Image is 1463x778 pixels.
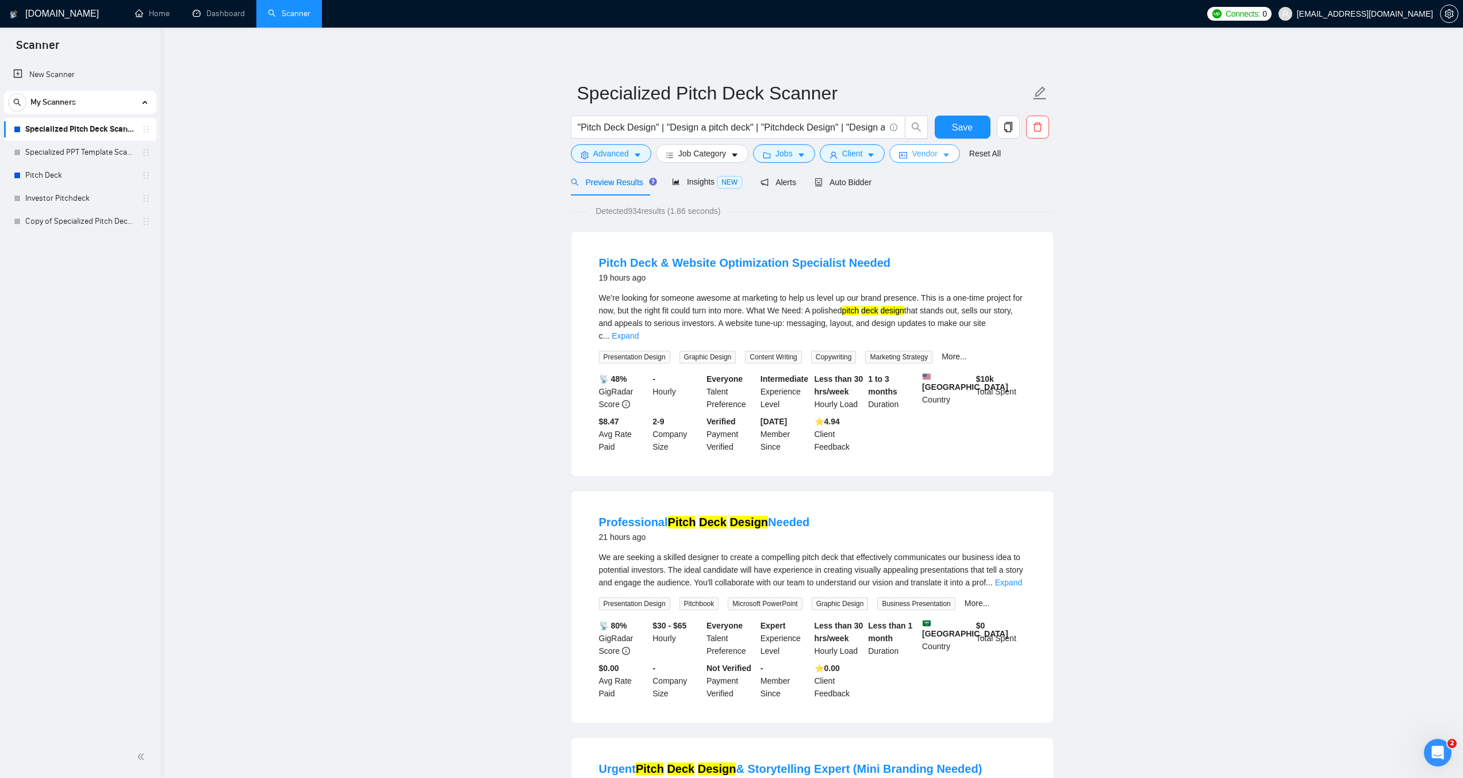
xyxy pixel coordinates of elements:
[599,530,810,544] div: 21 hours ago
[578,120,885,135] input: Search Freelance Jobs...
[758,373,812,411] div: Experience Level
[815,374,863,396] b: Less than 30 hrs/week
[25,210,135,233] a: Copy of Specialized Pitch Deck Scanner
[648,177,658,187] div: Tooltip anchor
[815,417,840,426] b: ⭐️ 4.94
[652,417,664,426] b: 2-9
[599,292,1026,342] div: We’re looking for someone awesome at marketing to help us level up our brand presence. This is a ...
[633,151,642,159] span: caret-down
[597,662,651,700] div: Avg Rate Paid
[812,619,866,657] div: Hourly Load
[599,256,891,269] a: Pitch Deck & Website Optimization Specialist Needed
[815,664,840,673] b: ⭐️ 0.00
[587,205,728,217] span: Detected 934 results (1.86 seconds)
[997,122,1019,132] span: copy
[137,751,148,762] span: double-left
[652,664,655,673] b: -
[815,621,863,643] b: Less than 30 hrs/week
[599,374,627,384] b: 📡 48%
[704,415,758,453] div: Payment Verified
[1424,739,1452,766] iframe: Intercom live chat
[4,91,156,233] li: My Scanners
[622,400,630,408] span: info-circle
[761,374,808,384] b: Intermediate
[7,37,68,61] span: Scanner
[599,762,982,775] a: UrgentPitch Deck Design& Storytelling Expert (Mini Branding Needed)
[141,171,151,180] span: holder
[811,351,857,363] span: Copywriting
[865,351,932,363] span: Marketing Strategy
[8,93,26,112] button: search
[667,762,694,775] mark: Deck
[976,374,994,384] b: $ 10k
[995,578,1022,587] a: Expand
[974,373,1028,411] div: Total Spent
[652,374,655,384] b: -
[599,417,619,426] b: $8.47
[952,120,973,135] span: Save
[761,417,787,426] b: [DATE]
[599,351,670,363] span: Presentation Design
[922,619,1008,638] b: [GEOGRAPHIC_DATA]
[812,415,866,453] div: Client Feedback
[797,151,805,159] span: caret-down
[698,762,736,775] mark: Design
[905,116,928,139] button: search
[672,178,680,186] span: area-chart
[268,9,310,18] a: searchScanner
[1281,10,1289,18] span: user
[1027,122,1049,132] span: delete
[656,144,748,163] button: barsJob Categorycaret-down
[597,373,651,411] div: GigRadar Score
[571,144,651,163] button: settingAdvancedcaret-down
[593,147,629,160] span: Advanced
[650,415,704,453] div: Company Size
[704,373,758,411] div: Talent Preference
[597,619,651,657] div: GigRadar Score
[668,516,696,528] mark: Pitch
[745,351,801,363] span: Content Writing
[577,79,1030,108] input: Scanner name...
[868,621,912,643] b: Less than 1 month
[758,662,812,700] div: Member Since
[571,178,654,187] span: Preview Results
[912,147,937,160] span: Vendor
[815,178,823,186] span: robot
[141,194,151,203] span: holder
[650,619,704,657] div: Hourly
[679,597,719,610] span: Pitchbook
[13,63,147,86] a: New Scanner
[761,664,763,673] b: -
[758,415,812,453] div: Member Since
[812,373,866,411] div: Hourly Load
[969,147,1001,160] a: Reset All
[666,151,674,159] span: bars
[761,178,796,187] span: Alerts
[612,331,639,340] a: Expand
[9,98,26,106] span: search
[599,621,627,630] b: 📡 80%
[141,125,151,134] span: holder
[10,5,18,24] img: logo
[699,516,727,528] mark: Deck
[997,116,1020,139] button: copy
[599,271,891,285] div: 19 hours ago
[1262,7,1267,20] span: 0
[920,373,974,411] div: Country
[889,144,959,163] button: idcardVendorcaret-down
[717,176,742,189] span: NEW
[942,352,967,361] a: More...
[881,306,904,315] mark: design
[141,217,151,226] span: holder
[622,647,630,655] span: info-circle
[761,178,769,186] span: notification
[830,151,838,159] span: user
[877,597,955,610] span: Business Presentation
[861,306,878,315] mark: deck
[706,621,743,630] b: Everyone
[731,151,739,159] span: caret-down
[1226,7,1260,20] span: Connects:
[704,619,758,657] div: Talent Preference
[1447,739,1457,748] span: 2
[704,662,758,700] div: Payment Verified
